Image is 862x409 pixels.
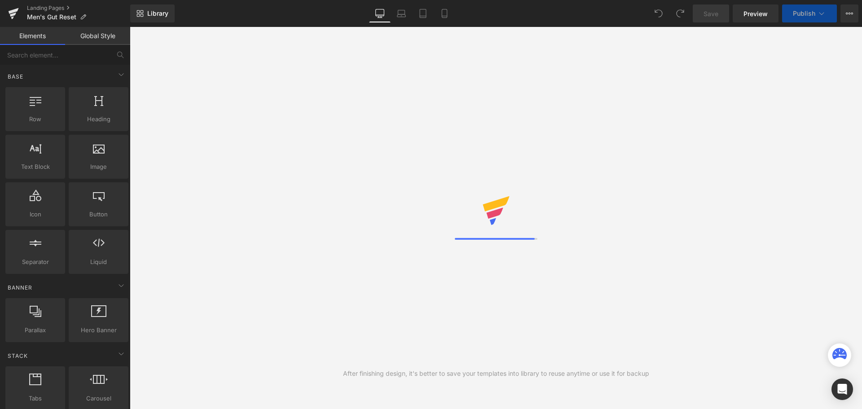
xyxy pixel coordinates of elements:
span: Base [7,72,24,81]
a: Desktop [369,4,391,22]
span: Preview [743,9,768,18]
button: Redo [671,4,689,22]
span: Stack [7,352,29,360]
a: Tablet [412,4,434,22]
span: Publish [793,10,815,17]
button: More [840,4,858,22]
button: Publish [782,4,837,22]
a: Landing Pages [27,4,130,12]
span: Separator [8,257,62,267]
a: Global Style [65,27,130,45]
span: Image [71,162,126,172]
span: Row [8,114,62,124]
span: Text Block [8,162,62,172]
span: Hero Banner [71,325,126,335]
span: Button [71,210,126,219]
span: Parallax [8,325,62,335]
span: Tabs [8,394,62,403]
a: Preview [733,4,778,22]
span: Carousel [71,394,126,403]
a: Laptop [391,4,412,22]
span: Banner [7,283,33,292]
span: Heading [71,114,126,124]
span: Men's Gut Reset [27,13,76,21]
span: Library [147,9,168,18]
span: Save [704,9,718,18]
a: Mobile [434,4,455,22]
div: Open Intercom Messenger [831,378,853,400]
button: Undo [650,4,668,22]
a: New Library [130,4,175,22]
div: After finishing design, it's better to save your templates into library to reuse anytime or use i... [343,369,649,378]
span: Liquid [71,257,126,267]
span: Icon [8,210,62,219]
